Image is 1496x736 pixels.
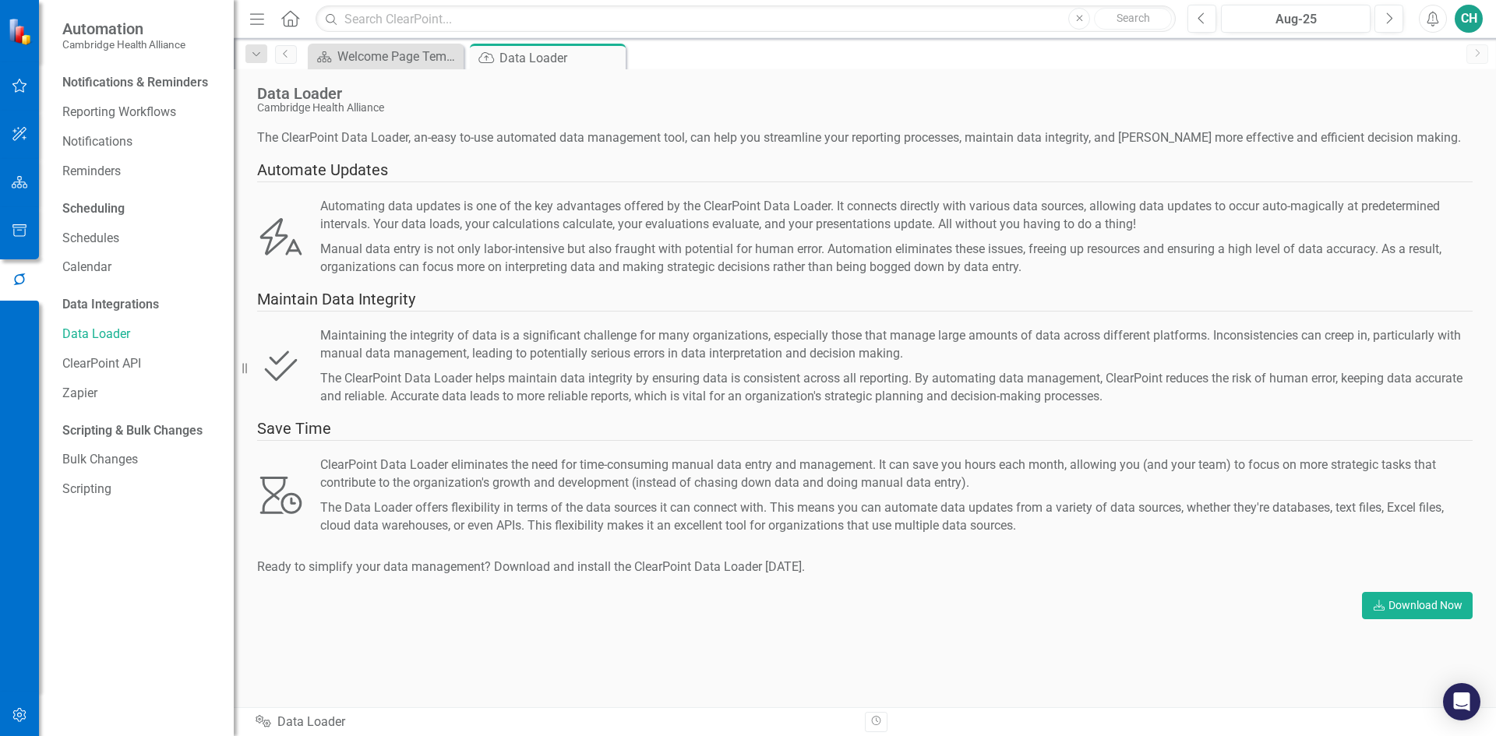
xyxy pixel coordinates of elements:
div: The Data Loader offers flexibility in terms of the data sources it can connect with. This means y... [320,499,1473,535]
div: Scheduling [62,200,125,218]
div: Ready to simplify your data management? Download and install the ClearPoint Data Loader [DATE]. [257,558,1473,576]
small: Cambridge Health Alliance [62,38,185,51]
a: Notifications [62,133,218,151]
a: Data Loader [62,326,218,343]
div: Automating data updates is one of the key advantages offered by the ClearPoint Data Loader. It co... [320,198,1473,234]
button: Search [1094,8,1172,30]
a: Schedules [62,230,218,248]
a: Calendar [62,259,218,276]
div: Data Loader [257,85,1465,102]
div: Cambridge Health Alliance [257,102,1465,114]
div: Open Intercom Messenger [1443,683,1480,720]
a: Scripting [62,481,218,498]
div: Save Time [257,417,1473,441]
a: Reminders [62,163,218,181]
a: Bulk Changes [62,451,218,469]
a: Download Now [1362,592,1473,619]
div: Notifications & Reminders [62,74,208,92]
input: Search ClearPoint... [316,5,1176,33]
span: Search [1117,12,1150,24]
div: Data Integrations [62,296,159,314]
div: Data Loader [499,48,622,68]
div: ClearPoint Data Loader eliminates the need for time-consuming manual data entry and management. I... [320,456,1473,492]
img: ClearPoint Strategy [8,18,35,45]
div: Data Loader [256,713,853,731]
button: CH [1455,5,1483,33]
div: Scripting & Bulk Changes [62,422,203,440]
a: ClearPoint API [62,355,218,373]
div: Aug-25 [1226,10,1365,29]
div: Welcome Page Template [337,47,460,66]
button: Aug-25 [1221,5,1371,33]
a: Welcome Page Template [312,47,460,66]
div: Manual data entry is not only labor-intensive but also fraught with potential for human error. Au... [320,241,1473,276]
span: Automation [62,19,185,38]
div: Maintain Data Integrity [257,288,1473,312]
div: Automate Updates [257,159,1473,182]
div: The ClearPoint Data Loader, an-easy to-use automated data management tool, can help you streamlin... [257,129,1473,147]
div: The ClearPoint Data Loader helps maintain data integrity by ensuring data is consistent across al... [320,370,1473,406]
div: Maintaining the integrity of data is a significant challenge for many organizations, especially t... [320,327,1473,363]
a: Zapier [62,385,218,403]
a: Reporting Workflows [62,104,218,121]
